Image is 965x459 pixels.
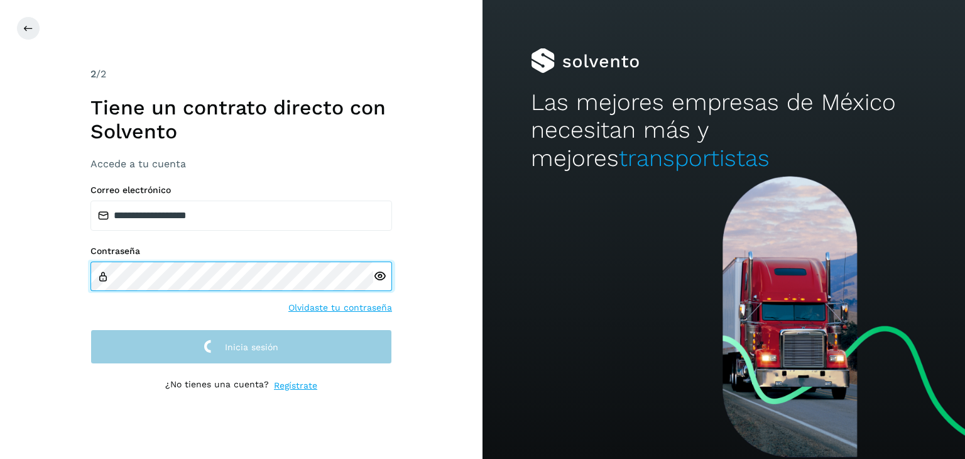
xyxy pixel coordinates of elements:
span: 2 [90,68,96,80]
h2: Las mejores empresas de México necesitan más y mejores [531,89,917,172]
label: Correo electrónico [90,185,392,196]
button: Inicia sesión [90,329,392,364]
span: Inicia sesión [225,343,278,351]
div: /2 [90,67,392,82]
a: Regístrate [274,379,317,392]
p: ¿No tienes una cuenta? [165,379,269,392]
h1: Tiene un contrato directo con Solvento [90,96,392,144]
a: Olvidaste tu contraseña [288,301,392,314]
h3: Accede a tu cuenta [90,158,392,170]
span: transportistas [619,145,770,172]
label: Contraseña [90,246,392,257]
